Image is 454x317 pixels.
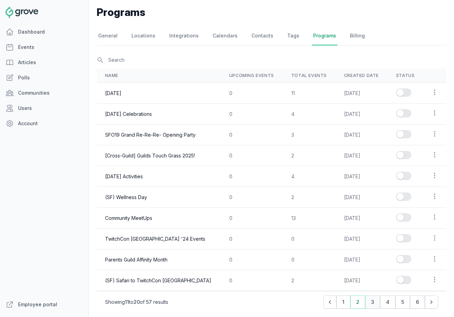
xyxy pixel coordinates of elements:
[336,187,388,208] td: [DATE]
[283,125,336,145] td: 3
[97,69,221,83] th: Name
[97,83,221,104] td: [DATE]
[349,27,366,45] a: Billing
[221,125,283,145] td: 0
[221,166,283,187] td: 0
[97,27,119,45] a: General
[323,295,438,309] nav: Pagination
[336,249,388,270] td: [DATE]
[97,187,221,208] td: (SF) Wellness Day
[336,83,388,104] td: [DATE]
[146,299,152,305] span: 57
[336,125,388,145] td: [DATE]
[283,83,336,104] td: 11
[283,145,336,166] td: 2
[283,104,336,125] td: 4
[336,166,388,187] td: [DATE]
[283,249,336,270] td: 0
[221,69,283,83] th: Upcoming events
[97,125,221,145] td: SFO19 Grand Re-Re-Re- Opening Party
[410,295,425,309] button: 6
[221,229,283,249] td: 0
[283,187,336,208] td: 2
[168,27,200,45] a: Integrations
[130,27,157,45] a: Locations
[286,27,301,45] a: Tags
[336,270,388,291] td: [DATE]
[336,104,388,125] td: [DATE]
[97,249,221,270] td: Parents Guild Affinity Month
[312,27,337,45] a: Programs
[283,166,336,187] td: 4
[283,270,336,291] td: 2
[97,208,221,229] td: Community MeetUps
[283,229,336,249] td: 0
[6,7,38,18] img: Grove
[97,6,446,18] h1: Programs
[211,27,239,45] a: Calendars
[134,299,140,305] span: 20
[97,229,221,249] td: TwitchCon [GEOGRAPHIC_DATA] '24 Events
[97,166,221,187] td: [DATE] Activities
[365,295,380,309] button: 3
[283,208,336,229] td: 13
[350,295,365,309] button: 2
[395,295,410,309] button: 5
[221,249,283,270] td: 0
[221,187,283,208] td: 0
[97,54,446,66] input: Search
[221,83,283,104] td: 0
[250,27,275,45] a: Contacts
[97,270,221,291] td: (SF) Safari to TwitchCon [GEOGRAPHIC_DATA]
[336,229,388,249] td: [DATE]
[97,104,221,125] td: [DATE] Celebrations
[221,270,283,291] td: 0
[336,69,388,83] th: Created date
[125,299,129,305] span: 11
[97,145,221,166] td: [Cross-Guild] Guilds Touch Grass 2025!
[380,295,395,309] button: 4
[388,69,423,83] th: Status
[336,295,350,309] button: 1
[221,145,283,166] td: 0
[283,69,336,83] th: Total events
[105,299,168,306] p: Showing to of results
[336,145,388,166] td: [DATE]
[336,208,388,229] td: [DATE]
[221,104,283,125] td: 0
[221,208,283,229] td: 0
